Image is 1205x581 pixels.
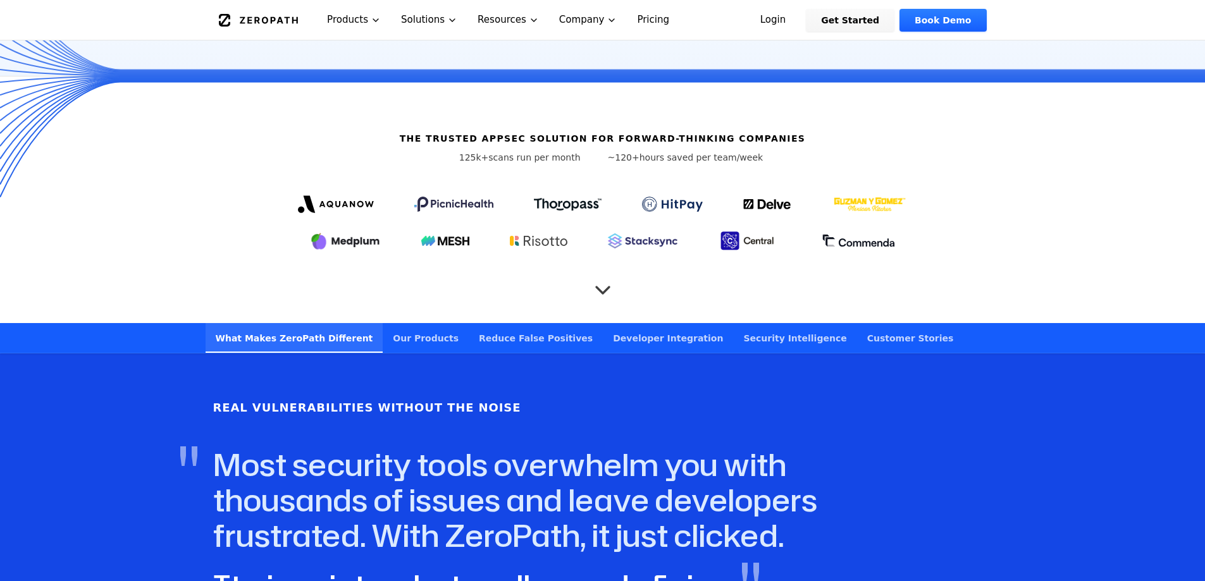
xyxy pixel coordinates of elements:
[383,323,469,353] a: Our Products
[733,323,856,353] a: Security Intelligence
[608,152,640,162] span: ~120+
[213,399,521,417] h6: Real Vulnerabilities Without the Noise
[534,198,602,211] img: Thoropass
[590,271,615,297] button: Scroll to next section
[469,323,603,353] a: Reduce False Positives
[608,151,763,164] p: hours saved per team/week
[832,189,907,219] img: GYG
[421,236,469,246] img: Mesh
[899,9,986,32] a: Book Demo
[857,323,964,353] a: Customer Stories
[213,447,942,553] h4: Most security tools overwhelm you with thousands of issues and leave developers frustrated. With ...
[718,229,781,252] img: Central
[206,323,383,353] a: What Makes ZeroPath Different
[459,152,489,162] span: 125k+
[806,9,894,32] a: Get Started
[745,9,801,32] a: Login
[603,323,733,353] a: Developer Integration
[178,437,199,498] span: "
[400,132,806,145] h6: The Trusted AppSec solution for forward-thinking companies
[442,151,598,164] p: scans run per month
[608,233,677,248] img: Stacksync
[310,231,381,251] img: Medplum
